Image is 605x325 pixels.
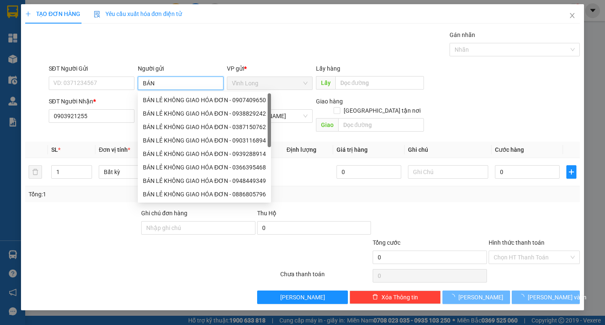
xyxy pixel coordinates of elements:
[257,291,348,304] button: [PERSON_NAME]
[138,147,271,161] div: BÁN LẺ KHÔNG GIAO HÓA ĐƠN - 0939288914
[55,8,75,17] span: Nhận:
[518,294,528,300] span: loading
[450,32,475,38] label: Gán nhãn
[316,98,343,105] span: Giao hàng
[55,27,122,37] div: ANH DŨNG
[257,210,276,217] span: Thu Hộ
[143,109,266,118] div: BÁN LẺ KHÔNG GIAO HÓA ĐƠN - 0938829242
[143,190,266,199] div: BÁN LẺ KHÔNG GIAO HÓA ĐƠN - 0886805796
[49,64,134,73] div: SĐT Người Gửi
[143,149,266,159] div: BÁN LẺ KHÔNG GIAO HÓA ĐƠN - 0939288914
[99,146,130,153] span: Đơn vị tính
[373,239,400,246] span: Tổng cước
[381,293,418,302] span: Xóa Thông tin
[51,146,58,153] span: SL
[372,294,378,301] span: delete
[138,134,271,147] div: BÁN LẺ KHÔNG GIAO HÓA ĐƠN - 0903116894
[287,146,316,153] span: Định lượng
[141,221,255,235] input: Ghi chú đơn hàng
[29,190,234,199] div: Tổng: 1
[350,291,441,304] button: deleteXóa Thông tin
[337,165,401,179] input: 0
[7,7,49,27] div: Vĩnh Long
[138,174,271,188] div: BÁN LẺ KHÔNG GIAO HÓA ĐƠN - 0948449349
[316,65,340,72] span: Lấy hàng
[7,8,20,17] span: Gửi:
[569,12,576,19] span: close
[316,118,338,132] span: Giao
[495,146,524,153] span: Cước hàng
[566,165,576,179] button: plus
[25,11,31,17] span: plus
[337,146,368,153] span: Giá trị hàng
[138,161,271,174] div: BÁN LẺ KHÔNG GIAO HÓA ĐƠN - 0366395468
[143,136,266,145] div: BÁN LẺ KHÔNG GIAO HÓA ĐƠN - 0903116894
[7,27,49,68] div: BÁN LẺ KHÔNG GIAO HÓA ĐƠN
[49,97,134,106] div: SĐT Người Nhận
[138,188,271,201] div: BÁN LẺ KHÔNG GIAO HÓA ĐƠN - 0886805796
[227,64,313,73] div: VP gửi
[408,165,488,179] input: Ghi Chú
[138,64,224,73] div: Người gửi
[405,142,492,158] th: Ghi chú
[143,163,266,172] div: BÁN LẺ KHÔNG GIAO HÓA ĐƠN - 0366395468
[25,11,80,17] span: TẠO ĐƠN HÀNG
[138,107,271,120] div: BÁN LẺ KHÔNG GIAO HÓA ĐƠN - 0938829242
[138,93,271,107] div: BÁN LẺ KHÔNG GIAO HÓA ĐƠN - 0907409650
[512,291,579,304] button: [PERSON_NAME] và In
[442,291,510,304] button: [PERSON_NAME]
[29,165,42,179] button: delete
[335,76,424,90] input: Dọc đường
[141,210,187,217] label: Ghi chú đơn hàng
[458,293,503,302] span: [PERSON_NAME]
[232,77,308,90] span: Vĩnh Long
[567,169,576,175] span: plus
[55,37,122,49] div: 0913943825
[280,293,325,302] span: [PERSON_NAME]
[94,11,182,17] span: Yêu cầu xuất hóa đơn điện tử
[340,106,424,115] span: [GEOGRAPHIC_DATA] tận nơi
[143,95,266,105] div: BÁN LẺ KHÔNG GIAO HÓA ĐƠN - 0907409650
[279,270,372,284] div: Chưa thanh toán
[316,76,335,90] span: Lấy
[338,118,424,132] input: Dọc đường
[94,11,100,18] img: icon
[528,293,587,302] span: [PERSON_NAME] và In
[489,239,544,246] label: Hình thức thanh toán
[143,122,266,132] div: BÁN LẺ KHÔNG GIAO HÓA ĐƠN - 0387150762
[449,294,458,300] span: loading
[55,7,122,27] div: TP. [PERSON_NAME]
[138,120,271,134] div: BÁN LẺ KHÔNG GIAO HÓA ĐƠN - 0387150762
[560,4,584,28] button: Close
[104,166,174,178] span: Bất kỳ
[143,176,266,185] div: BÁN LẺ KHÔNG GIAO HÓA ĐƠN - 0948449349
